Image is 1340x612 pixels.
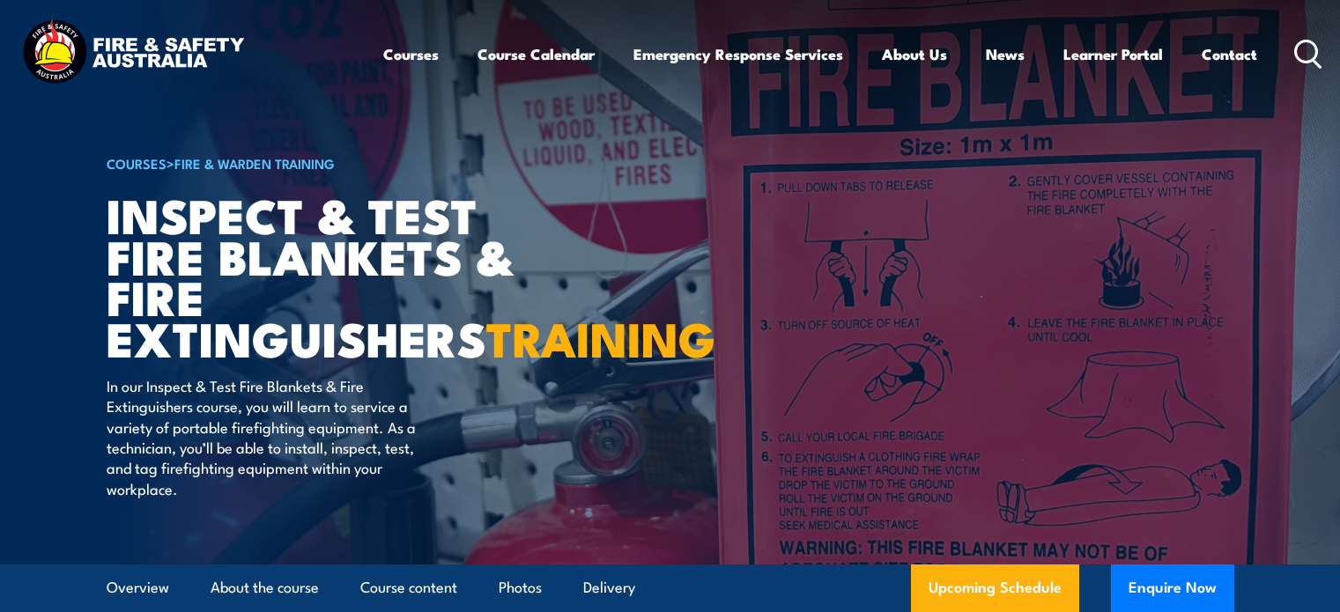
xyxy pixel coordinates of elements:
[1063,31,1163,77] a: Learner Portal
[174,153,335,173] a: Fire & Warden Training
[211,564,319,611] a: About the course
[107,153,167,173] a: COURSES
[1202,31,1257,77] a: Contact
[583,564,635,611] a: Delivery
[107,375,428,498] p: In our Inspect & Test Fire Blankets & Fire Extinguishers course, you will learn to service a vari...
[1111,564,1234,612] button: Enquire Now
[107,564,169,611] a: Overview
[499,564,542,611] a: Photos
[383,31,439,77] a: Courses
[986,31,1025,77] a: News
[107,152,542,173] h6: >
[911,564,1079,612] a: Upcoming Schedule
[107,194,542,358] h1: Inspect & Test Fire Blankets & Fire Extinguishers
[882,31,947,77] a: About Us
[633,31,843,77] a: Emergency Response Services
[360,564,457,611] a: Course content
[478,31,595,77] a: Course Calendar
[486,300,715,373] strong: TRAINING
